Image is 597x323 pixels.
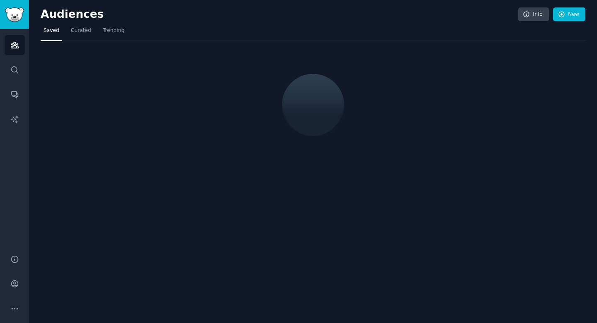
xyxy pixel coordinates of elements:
span: Trending [103,27,124,34]
a: Curated [68,24,94,41]
h2: Audiences [41,8,518,21]
span: Curated [71,27,91,34]
a: Trending [100,24,127,41]
a: Info [518,7,549,22]
a: New [553,7,585,22]
span: Saved [44,27,59,34]
a: Saved [41,24,62,41]
img: GummySearch logo [5,7,24,22]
